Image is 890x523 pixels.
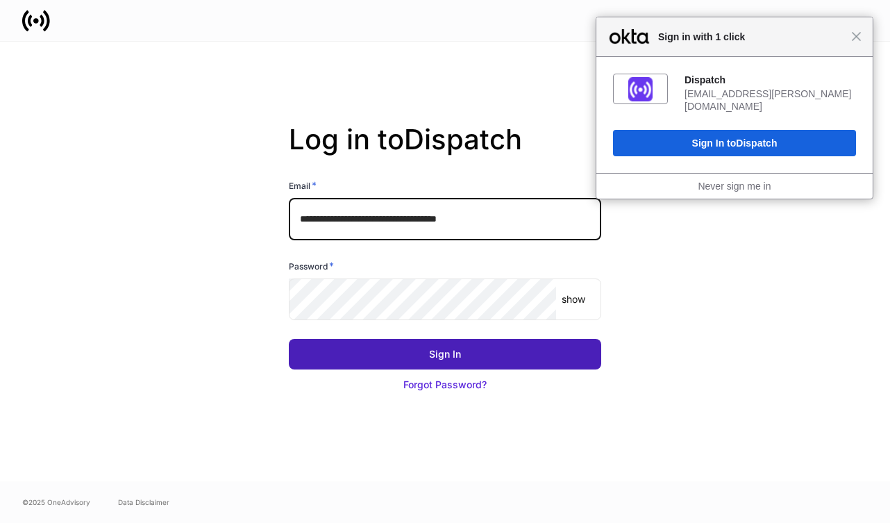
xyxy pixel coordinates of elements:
span: Close [851,31,862,42]
h2: Log in to Dispatch [289,123,601,179]
img: fs01jxrofoggULhDH358 [628,77,653,101]
h6: Email [289,179,317,192]
p: show [562,292,585,306]
div: Dispatch [685,74,856,86]
button: Forgot Password? [289,370,601,400]
div: [EMAIL_ADDRESS][PERSON_NAME][DOMAIN_NAME] [685,88,856,113]
a: Never sign me in [698,181,771,192]
div: Forgot Password? [403,378,487,392]
a: Data Disclaimer [118,497,169,508]
span: Dispatch [736,138,777,149]
span: Sign in with 1 click [651,28,851,45]
div: Sign In [429,347,461,361]
h6: Password [289,259,334,273]
button: Sign In toDispatch [613,130,856,156]
span: © 2025 OneAdvisory [22,497,90,508]
button: Sign In [289,339,601,370]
